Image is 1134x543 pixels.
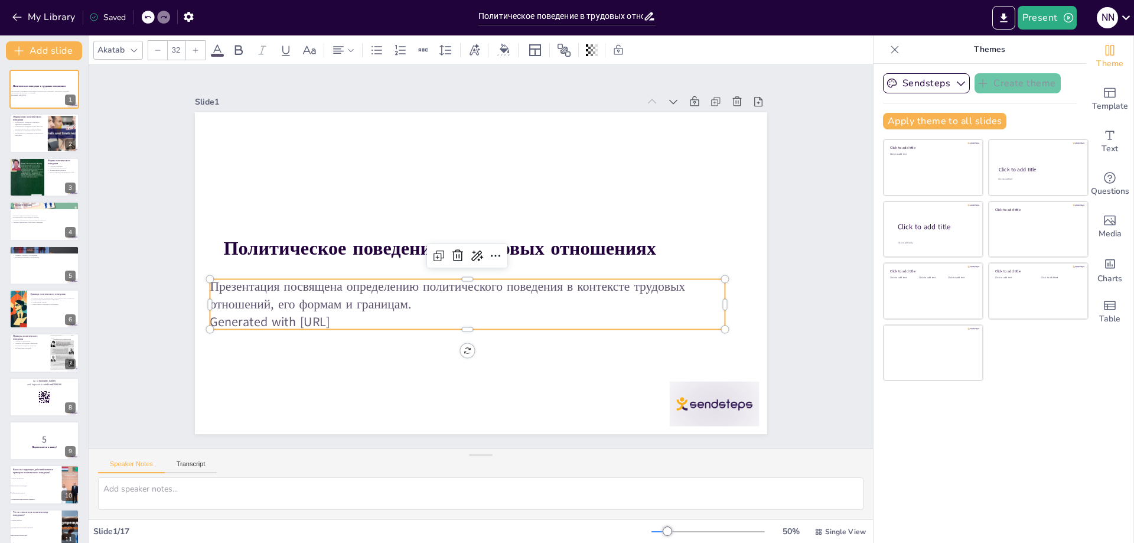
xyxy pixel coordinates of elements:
[11,214,74,217] p: Влияние на корпоративные решения
[999,166,1077,173] div: Click to add title
[998,178,1077,181] div: Click to add text
[30,303,76,305] p: Ответственное поведение сотрудников
[1099,313,1120,326] span: Table
[919,277,946,279] div: Click to add text
[65,402,76,413] div: 8
[48,165,76,167] p: Участие в выборах
[48,171,76,174] p: Использование неформальных сетей
[1097,272,1122,285] span: Charts
[13,256,76,258] p: Повышение влияния в организации
[13,334,44,341] p: Примеры политического поведения
[223,235,656,261] strong: Политическое поведение в трудовых отношениях
[1086,291,1133,333] div: Add a table
[9,290,79,329] div: https://cdn.sendsteps.com/images/logo/sendsteps_logo_white.pnghttps://cdn.sendsteps.com/images/lo...
[890,145,975,150] div: Click to add title
[9,421,79,460] div: 9
[1086,78,1133,121] div: Add ready made slides
[496,44,513,56] div: Background color
[948,277,975,279] div: Click to add text
[1091,185,1129,198] span: Questions
[11,492,61,493] span: Лоббирование интересов
[65,95,76,105] div: 1
[13,125,44,129] p: Политическое поведение может быть как положительным, так и отрицательным
[13,129,44,132] p: Влияние на организационную культуру
[898,222,973,232] div: Click to add title
[9,70,79,109] div: https://cdn.sendsteps.com/images/logo/sendsteps_logo_white.pnghttps://cdn.sendsteps.com/images/lo...
[557,43,571,57] span: Position
[9,246,79,285] div: https://cdn.sendsteps.com/images/logo/sendsteps_logo_white.pnghttps://cdn.sendsteps.com/images/lo...
[195,96,640,108] div: Slide 1
[1018,6,1077,30] button: Present
[11,519,61,521] span: Участие в выборах
[89,12,126,23] div: Saved
[11,478,61,479] span: Участие в профсоюзах
[1086,248,1133,291] div: Add charts and graphs
[61,490,76,501] div: 10
[210,278,725,313] p: Презентация посвящена определению политического поведения в контексте трудовых отношений, его фор...
[13,249,76,252] p: Создание групп интересов
[890,153,975,156] div: Click to add text
[13,115,44,121] p: Определение политического поведения
[98,460,165,473] button: Speaker Notes
[13,341,44,343] p: Участие в профсоюзах
[11,219,74,221] p: Создание справедливой корпоративной культуры
[1097,7,1118,28] div: N N
[904,35,1074,64] p: Themes
[11,221,74,223] p: Активное вовлечение в выборные кампании
[65,139,76,149] div: 2
[11,217,74,219] p: Формирование общественного мнения
[883,73,970,93] button: Sendsteps
[30,292,76,296] p: Границы политического поведения
[9,8,80,27] button: My Library
[13,379,76,383] p: Go to
[975,73,1061,93] button: Create theme
[13,511,58,517] p: Что не относится к политическому поведению?
[11,535,61,536] span: Выполнение рутинных задач
[30,301,76,303] p: Установление границ
[48,169,76,171] p: Формирование альянсов
[13,347,44,350] p: Лоббирование решений
[11,499,61,500] span: Игнорирование корпоративных изменений
[825,527,866,537] span: Single View
[9,113,79,152] div: https://cdn.sendsteps.com/images/logo/sendsteps_logo_white.pnghttps://cdn.sendsteps.com/images/lo...
[13,343,44,345] p: Активное обсуждение изменений
[32,446,57,448] strong: Подготовьтесь к квизу!
[1099,227,1122,240] span: Media
[898,242,972,245] div: Click to add body
[9,378,79,417] div: 8
[6,41,82,60] button: Add slide
[95,42,127,58] div: Akatab
[526,41,545,60] div: Layout
[30,297,76,299] p: Различие между политическим и неполитическим поведением
[11,90,74,94] p: Презентация посвящена определению политического поведения в контексте трудовых отношений, его фор...
[992,6,1015,30] button: Export to PowerPoint
[11,485,61,486] span: Выполнение рутинных задач
[1086,121,1133,163] div: Add text boxes
[65,446,76,457] div: 9
[11,527,61,528] span: Обсуждение корпоративных изменений
[1092,100,1128,113] span: Template
[890,277,917,279] div: Click to add text
[1102,142,1118,155] span: Text
[890,269,975,274] div: Click to add title
[13,254,76,256] p: Активное участие в обсуждениях
[210,313,725,331] p: Generated with [URL]
[13,84,66,87] strong: Политическое поведение в трудовых отношениях
[13,132,44,136] p: Необходимость понимания политического поведения
[13,345,44,347] p: Влияние на кадровую политику
[1086,163,1133,206] div: Get real-time input from your audience
[995,277,1032,279] div: Click to add text
[1041,277,1078,279] div: Click to add text
[777,526,805,537] div: 50 %
[13,121,44,125] p: Политическое поведение охватывает действия в организации
[1096,57,1123,70] span: Theme
[478,8,643,25] input: Insert title
[995,269,1080,274] div: Click to add title
[1097,6,1118,30] button: N N
[30,299,76,301] p: Последствия политического поведения
[1086,35,1133,78] div: Change the overall theme
[65,271,76,281] div: 5
[93,526,651,537] div: Slide 1 / 17
[9,201,79,240] div: https://cdn.sendsteps.com/images/logo/sendsteps_logo_white.pnghttps://cdn.sendsteps.com/images/lo...
[65,314,76,325] div: 6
